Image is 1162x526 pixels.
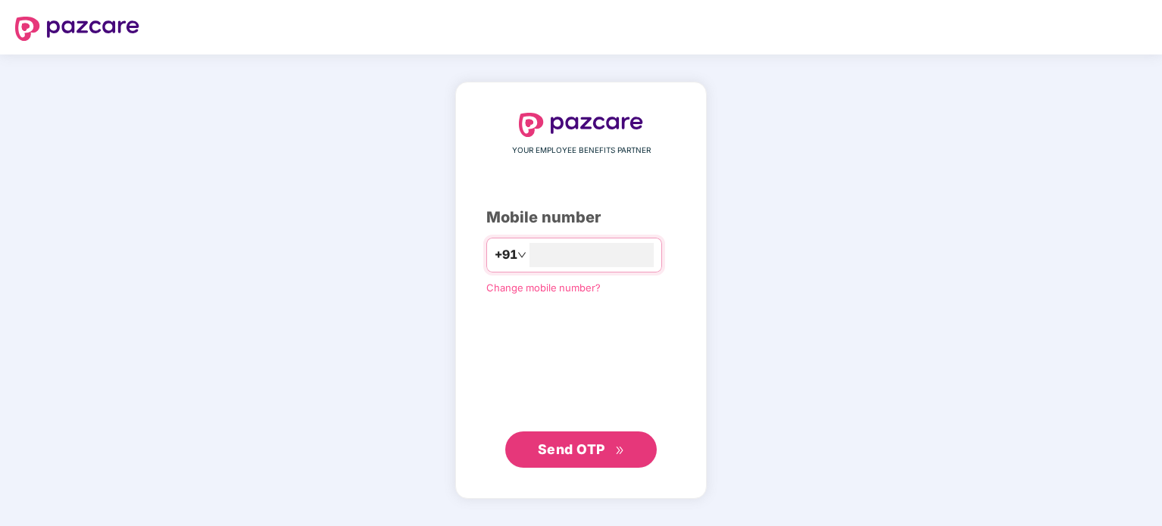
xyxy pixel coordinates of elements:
[15,17,139,41] img: logo
[505,431,657,468] button: Send OTPdouble-right
[538,441,605,457] span: Send OTP
[486,206,676,229] div: Mobile number
[517,251,526,260] span: down
[519,113,643,137] img: logo
[615,446,625,456] span: double-right
[486,282,601,294] a: Change mobile number?
[495,245,517,264] span: +91
[512,145,651,157] span: YOUR EMPLOYEE BENEFITS PARTNER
